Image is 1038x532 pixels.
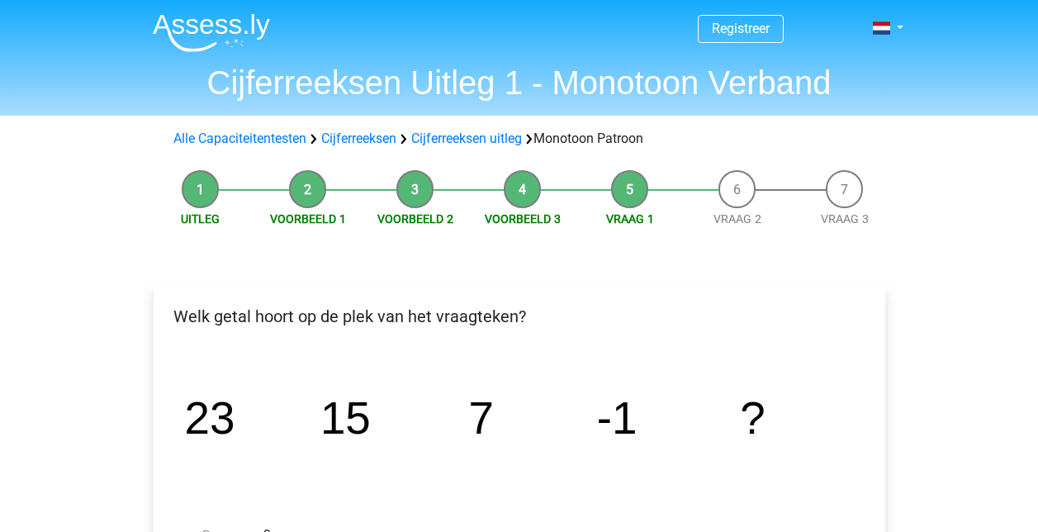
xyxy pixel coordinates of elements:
tspan: ? [740,392,765,444]
a: Cijferreeksen uitleg [411,131,522,146]
p: Welk getal hoort op de plek van het vraagteken? [167,304,872,329]
tspan: -1 [596,392,637,444]
a: Vraag 1 [606,212,654,226]
h1: Cijferreeksen Uitleg 1 - Monotoon Verband [140,63,899,102]
a: Vraag 3 [821,212,869,226]
a: Voorbeeld 1 [270,212,346,226]
div: Monotoon Patroon [167,129,872,149]
a: Cijferreeksen [321,131,396,146]
tspan: 7 [468,392,493,444]
tspan: 23 [184,392,235,444]
a: Uitleg [181,212,220,226]
a: Vraag 2 [713,212,761,226]
tspan: 15 [320,392,370,444]
img: Assessly [153,13,270,52]
a: Registreer [712,21,770,36]
a: Voorbeeld 3 [485,212,561,226]
a: Alle Capaciteitentesten [173,131,306,146]
a: Voorbeeld 2 [377,212,453,226]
